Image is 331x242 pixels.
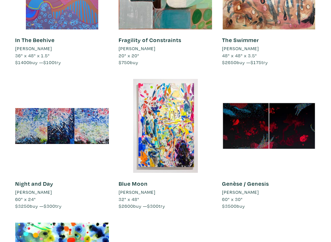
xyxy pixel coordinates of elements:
span: 36" x 48" x 1.5" [15,52,50,59]
span: 32" x 48" [119,196,139,202]
a: [PERSON_NAME] [119,189,212,196]
span: $3500 [222,203,237,209]
span: $300 [44,203,55,209]
span: 20" x 20" [119,52,139,59]
span: 60" x 24" [15,196,36,202]
span: buy — try [15,59,61,65]
a: Fragility of Constraints [119,36,181,44]
a: [PERSON_NAME] [222,189,316,196]
li: [PERSON_NAME] [222,45,259,52]
a: Genèse / Genesis [222,180,269,187]
span: buy — try [15,203,62,209]
a: [PERSON_NAME] [119,45,212,52]
span: 60" x 30" [222,196,243,202]
span: $1400 [15,59,29,65]
span: buy — try [119,203,165,209]
a: [PERSON_NAME] [15,45,109,52]
span: $2650 [222,59,237,65]
span: $750 [119,59,130,65]
span: $175 [251,59,262,65]
span: $300 [147,203,159,209]
span: buy — try [222,59,268,65]
a: In The Beehive [15,36,55,44]
li: [PERSON_NAME] [15,189,52,196]
span: 48" x 48" x 3.5" [222,52,257,59]
li: [PERSON_NAME] [119,189,155,196]
li: [PERSON_NAME] [119,45,155,52]
span: buy [222,203,245,209]
a: Night and Day [15,180,53,187]
span: $100 [43,59,55,65]
li: [PERSON_NAME] [222,189,259,196]
a: The Swimmer [222,36,259,44]
span: $2600 [119,203,133,209]
span: $3250 [15,203,30,209]
a: [PERSON_NAME] [15,189,109,196]
a: Blue Moon [119,180,148,187]
a: [PERSON_NAME] [222,45,316,52]
span: buy [119,59,138,65]
li: [PERSON_NAME] [15,45,52,52]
